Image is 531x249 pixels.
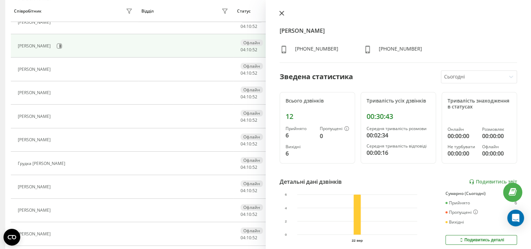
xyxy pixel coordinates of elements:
div: : : [241,212,257,217]
div: 12 [286,112,349,121]
div: Не турбувати [448,144,477,149]
div: [PERSON_NAME] [18,137,52,142]
text: 4 [285,206,287,210]
div: [PERSON_NAME] [18,90,52,95]
span: 52 [252,141,257,147]
div: Офлайн [241,227,263,234]
text: 2 [285,219,287,223]
div: Середня тривалість відповіді [367,144,430,149]
div: : : [241,47,257,52]
span: 52 [252,164,257,170]
div: : : [241,165,257,170]
span: 04 [241,94,245,100]
h4: [PERSON_NAME] [280,27,517,35]
div: [PERSON_NAME] [18,67,52,72]
div: Тривалість усіх дзвінків [367,98,430,104]
span: 52 [252,23,257,29]
div: : : [241,71,257,76]
div: Офлайн [241,110,263,116]
span: 52 [252,70,257,76]
div: Середня тривалість розмови [367,126,430,131]
div: 00:02:34 [367,131,430,139]
text: 6 [285,193,287,197]
div: Сумарно (Сьогодні) [445,191,517,196]
div: 6 [286,131,314,139]
div: Детальні дані дзвінків [280,178,342,186]
div: Офлайн [241,204,263,211]
span: 52 [252,211,257,217]
div: 00:30:43 [367,112,430,121]
span: 52 [252,188,257,194]
div: 0 [320,132,349,140]
div: Вихідні [286,144,314,149]
span: 10 [246,235,251,241]
div: Офлайн [241,180,263,187]
span: 10 [246,141,251,147]
div: Офлайн [241,134,263,140]
text: 0 [285,233,287,237]
span: 04 [241,141,245,147]
span: 04 [241,117,245,123]
div: Прийнято [445,201,470,205]
div: Всього дзвінків [286,98,349,104]
div: 00:00:00 [448,132,477,140]
div: Відділ [141,9,154,14]
div: 00:00:00 [482,149,511,158]
div: Вихідні [445,220,464,225]
div: : : [241,188,257,193]
span: 10 [246,94,251,100]
div: : : [241,235,257,240]
div: Open Intercom Messenger [507,210,524,226]
div: Подивитись деталі [458,237,504,243]
span: 10 [246,211,251,217]
div: Розмовляє [482,127,511,132]
button: Open CMP widget [3,229,20,246]
div: [PERSON_NAME] [18,44,52,48]
div: Співробітник [14,9,42,14]
div: Офлайн [241,86,263,93]
div: 00:00:00 [482,132,511,140]
a: Подивитись звіт [469,179,517,185]
div: : : [241,142,257,146]
span: 52 [252,235,257,241]
div: Онлайн [448,127,477,132]
span: 04 [241,23,245,29]
div: Тривалість знаходження в статусах [448,98,511,110]
span: 10 [246,164,251,170]
span: 10 [246,70,251,76]
div: : : [241,118,257,123]
span: 04 [241,211,245,217]
div: Пропущені [445,210,478,215]
text: 22 вер [352,239,363,242]
span: 04 [241,188,245,194]
span: 04 [241,235,245,241]
div: Офлайн [241,63,263,69]
span: 04 [241,47,245,53]
div: [PERSON_NAME] [18,232,52,236]
div: [PHONE_NUMBER] [295,45,338,55]
div: Статус [237,9,251,14]
div: [PERSON_NAME] [18,184,52,189]
span: 10 [246,23,251,29]
div: Пропущені [320,126,349,132]
span: 10 [246,188,251,194]
div: [PERSON_NAME] [18,20,52,25]
span: 52 [252,47,257,53]
div: 6 [286,149,314,158]
div: 6 [515,201,517,205]
span: 52 [252,94,257,100]
div: Офлайн [241,157,263,164]
div: Грудка [PERSON_NAME] [18,161,67,166]
div: : : [241,24,257,29]
div: Офлайн [482,144,511,149]
div: 00:00:16 [367,149,430,157]
div: 00:00:00 [448,149,477,158]
span: 10 [246,117,251,123]
div: : : [241,95,257,99]
div: Зведена статистика [280,71,353,82]
div: [PERSON_NAME] [18,208,52,213]
button: Подивитись деталі [445,235,517,245]
div: [PERSON_NAME] [18,114,52,119]
span: 52 [252,117,257,123]
div: Офлайн [241,39,263,46]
